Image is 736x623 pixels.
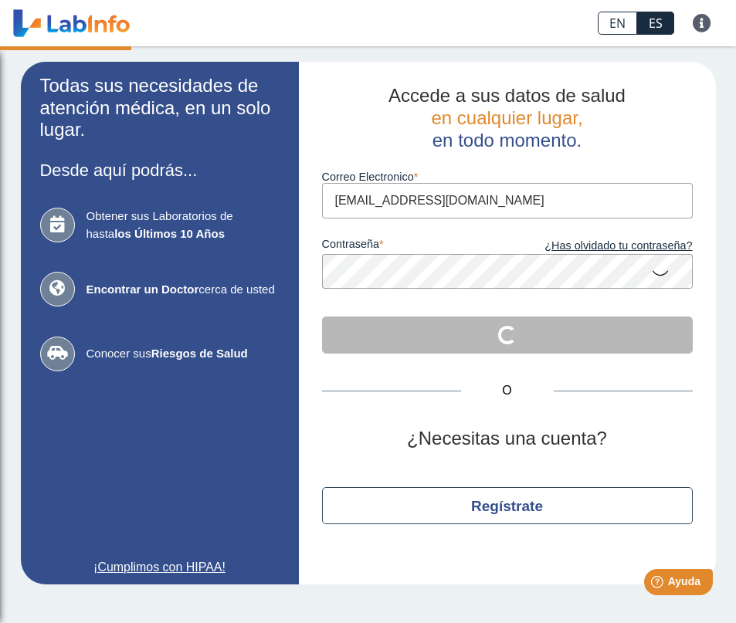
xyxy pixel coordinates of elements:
[114,227,225,240] b: los Últimos 10 Años
[431,107,582,128] span: en cualquier lugar,
[86,283,199,296] b: Encontrar un Doctor
[507,238,693,255] a: ¿Has olvidado tu contraseña?
[40,558,280,577] a: ¡Cumplimos con HIPAA!
[40,75,280,141] h2: Todas sus necesidades de atención médica, en un solo lugar.
[40,161,280,180] h3: Desde aquí podrás...
[86,281,280,299] span: cerca de usted
[637,12,674,35] a: ES
[599,563,719,606] iframe: Help widget launcher
[461,381,554,400] span: O
[432,130,582,151] span: en todo momento.
[598,12,637,35] a: EN
[86,208,280,242] span: Obtener sus Laboratorios de hasta
[322,171,693,183] label: Correo Electronico
[322,238,507,255] label: contraseña
[151,347,248,360] b: Riesgos de Salud
[322,428,693,450] h2: ¿Necesitas una cuenta?
[322,487,693,524] button: Regístrate
[388,85,626,106] span: Accede a sus datos de salud
[86,345,280,363] span: Conocer sus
